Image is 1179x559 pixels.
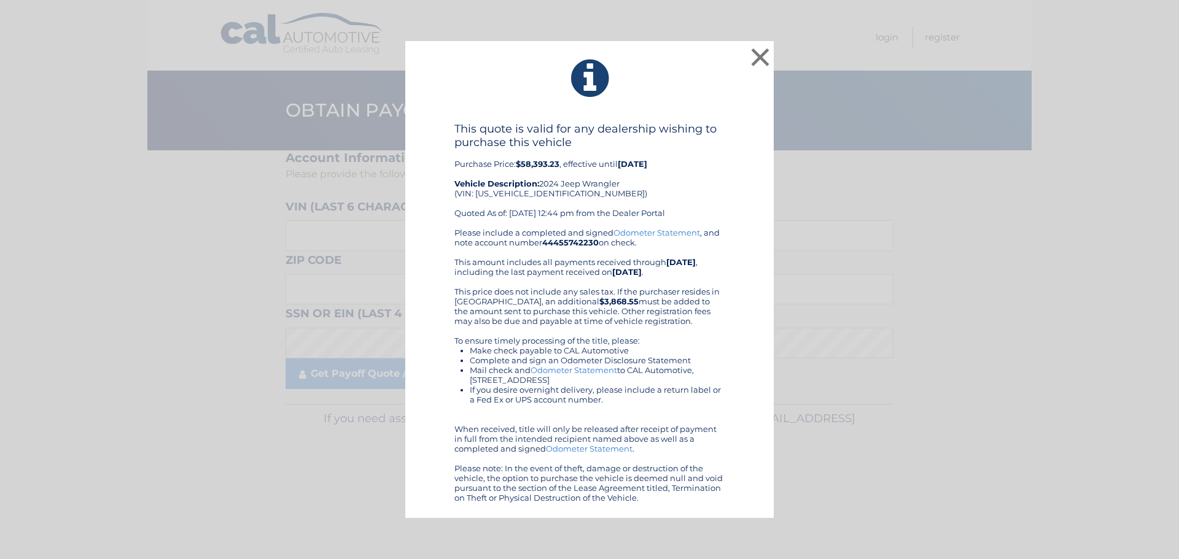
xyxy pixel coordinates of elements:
[454,122,725,149] h4: This quote is valid for any dealership wishing to purchase this vehicle
[546,444,632,453] a: Odometer Statement
[613,228,700,237] a: Odometer Statement
[666,257,696,267] b: [DATE]
[470,385,725,404] li: If you desire overnight delivery, please include a return label or a Fed Ex or UPS account number.
[531,365,617,375] a: Odometer Statement
[454,122,725,228] div: Purchase Price: , effective until 2024 Jeep Wrangler (VIN: [US_VEHICLE_IDENTIFICATION_NUMBER]) Qu...
[454,179,539,188] strong: Vehicle Description:
[516,159,559,169] b: $58,393.23
[470,355,725,365] li: Complete and sign an Odometer Disclosure Statement
[618,159,647,169] b: [DATE]
[470,365,725,385] li: Mail check and to CAL Automotive, [STREET_ADDRESS]
[542,237,599,247] b: 44455742230
[612,267,642,277] b: [DATE]
[470,345,725,355] li: Make check payable to CAL Automotive
[599,296,639,306] b: $3,868.55
[454,228,725,503] div: Please include a completed and signed , and note account number on check. This amount includes al...
[748,45,772,69] button: ×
